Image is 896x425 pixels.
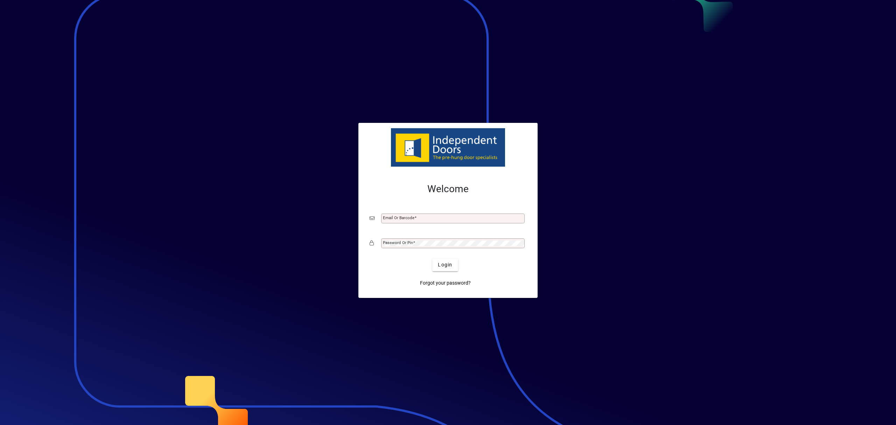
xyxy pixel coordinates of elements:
h2: Welcome [370,183,526,195]
button: Login [432,259,458,271]
mat-label: Password or Pin [383,240,413,245]
mat-label: Email or Barcode [383,215,414,220]
a: Forgot your password? [417,277,474,290]
span: Forgot your password? [420,279,471,287]
span: Login [438,261,452,269]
